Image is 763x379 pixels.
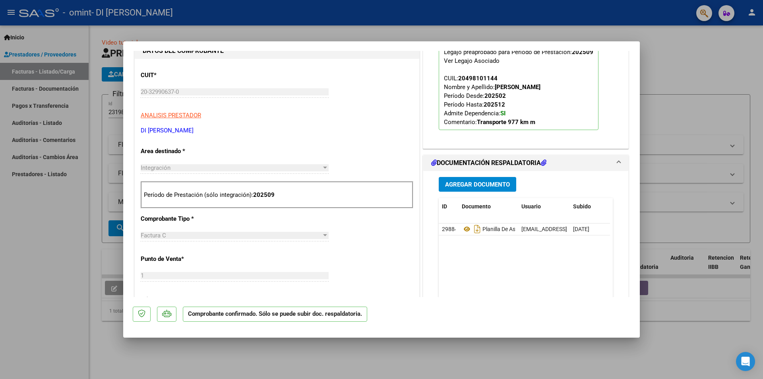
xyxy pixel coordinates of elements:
[495,84,540,91] strong: [PERSON_NAME]
[462,203,491,210] span: Documento
[442,203,447,210] span: ID
[439,198,459,215] datatable-header-cell: ID
[459,198,518,215] datatable-header-cell: Documento
[444,119,535,126] span: Comentario:
[477,119,535,126] strong: Transporte 977 km m
[572,49,593,56] strong: 202509
[610,198,649,215] datatable-header-cell: Acción
[141,126,413,135] p: DI [PERSON_NAME]
[253,191,275,198] strong: 202509
[521,226,656,232] span: [EMAIL_ADDRESS][DOMAIN_NAME] - [PERSON_NAME]
[472,223,482,235] i: Descargar documento
[423,171,628,336] div: DOCUMENTACIÓN RESPALDATORIA
[518,198,570,215] datatable-header-cell: Usuario
[143,47,224,54] strong: DATOS DEL COMPROBANTE
[141,164,170,171] span: Integración
[521,203,541,210] span: Usuario
[484,92,506,99] strong: 202502
[736,352,755,371] div: Open Intercom Messenger
[570,198,610,215] datatable-header-cell: Subido
[573,226,589,232] span: [DATE]
[423,155,628,171] mat-expansion-panel-header: DOCUMENTACIÓN RESPALDATORIA
[141,255,223,264] p: Punto de Venta
[444,75,540,126] span: CUIL: Nombre y Apellido: Período Desde: Período Hasta: Admite Dependencia:
[141,71,223,80] p: CUIT
[144,190,410,200] p: Período de Prestación (sólo integración):
[141,147,223,156] p: Area destinado *
[439,45,598,130] p: Legajo preaprobado para Período de Prestación:
[442,226,458,232] span: 29884
[141,295,223,304] p: Número
[183,307,367,322] p: Comprobante confirmado. Sólo se puede subir doc. respaldatoria.
[141,214,223,224] p: Comprobante Tipo *
[431,158,546,168] h1: DOCUMENTACIÓN RESPALDATORIA
[141,112,201,119] span: ANALISIS PRESTADOR
[462,226,534,232] span: Planilla De Asistencia
[439,177,516,192] button: Agregar Documento
[445,181,510,188] span: Agregar Documento
[484,101,505,108] strong: 202512
[141,232,166,239] span: Factura C
[573,203,591,210] span: Subido
[444,56,500,65] div: Ver Legajo Asociado
[458,74,498,83] div: 20498101144
[500,110,505,117] strong: SI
